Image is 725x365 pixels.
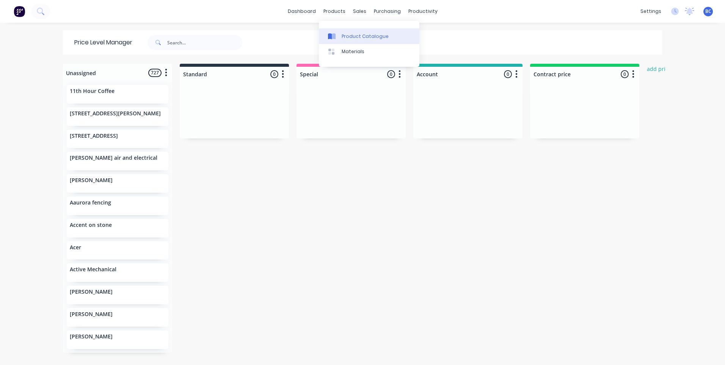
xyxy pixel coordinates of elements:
[342,33,389,40] div: Product Catalogue
[70,222,112,228] p: Accent on stone
[67,197,168,215] div: Aaurora fencing
[70,334,113,340] p: [PERSON_NAME]
[67,263,168,282] div: Active Mechanical
[148,69,162,77] span: 727
[70,155,157,161] p: [PERSON_NAME] air and electrical
[14,6,25,17] img: Factory
[643,64,689,74] button: add price level
[70,200,111,206] p: Aaurora fencing
[70,110,161,117] p: [STREET_ADDRESS][PERSON_NAME]
[67,330,168,349] div: [PERSON_NAME]
[284,6,320,17] a: dashboard
[67,174,168,193] div: [PERSON_NAME]
[70,133,118,139] p: [STREET_ADDRESS]
[370,6,405,17] div: purchasing
[637,6,665,17] div: settings
[67,130,168,148] div: [STREET_ADDRESS]
[67,241,168,260] div: Acer
[319,44,419,59] a: Materials
[70,88,115,94] p: 11th Hour Coffee
[167,35,242,50] input: Search...
[349,6,370,17] div: sales
[70,311,113,318] p: [PERSON_NAME]
[319,28,419,44] a: Product Catalogue
[70,177,113,184] p: [PERSON_NAME]
[67,85,168,104] div: 11th Hour Coffee
[67,152,168,170] div: [PERSON_NAME] air and electrical
[67,219,168,238] div: Accent on stone
[70,266,116,273] p: Active Mechanical
[705,8,711,15] span: BC
[405,6,441,17] div: productivity
[342,48,364,55] div: Materials
[67,107,168,126] div: [STREET_ADDRESS][PERSON_NAME]
[67,308,168,327] div: [PERSON_NAME]
[70,244,81,251] p: Acer
[70,289,113,295] p: [PERSON_NAME]
[67,286,168,304] div: [PERSON_NAME]
[63,30,132,55] div: Price Level Manager
[320,6,349,17] div: products
[64,69,96,77] div: Unassigned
